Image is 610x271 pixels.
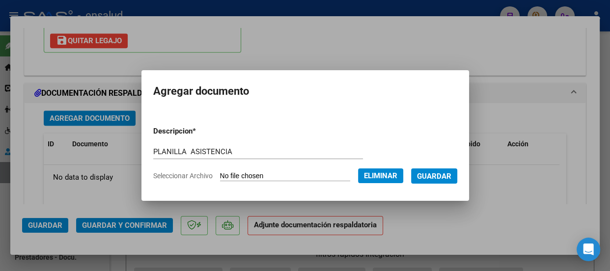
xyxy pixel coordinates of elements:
span: Eliminar [364,171,397,180]
span: Guardar [417,172,451,181]
span: Seleccionar Archivo [153,172,213,180]
h2: Agregar documento [153,82,457,101]
button: Guardar [411,168,457,184]
div: Open Intercom Messenger [577,238,600,261]
button: Eliminar [358,168,403,183]
p: Descripcion [153,126,245,137]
